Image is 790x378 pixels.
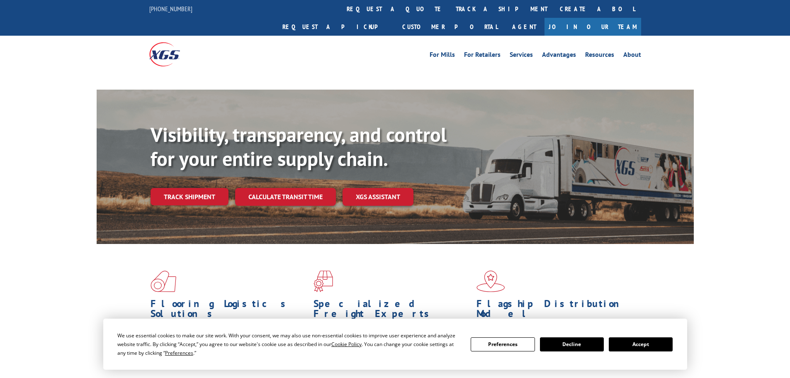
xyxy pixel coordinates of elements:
[464,51,501,61] a: For Retailers
[609,337,673,351] button: Accept
[396,18,504,36] a: Customer Portal
[585,51,614,61] a: Resources
[151,271,176,292] img: xgs-icon-total-supply-chain-intelligence-red
[151,122,447,171] b: Visibility, transparency, and control for your entire supply chain.
[343,188,413,206] a: XGS ASSISTANT
[149,5,192,13] a: [PHONE_NUMBER]
[471,337,535,351] button: Preferences
[623,51,641,61] a: About
[103,319,687,370] div: Cookie Consent Prompt
[540,337,604,351] button: Decline
[504,18,544,36] a: Agent
[276,18,396,36] a: Request a pickup
[314,271,333,292] img: xgs-icon-focused-on-flooring-red
[235,188,336,206] a: Calculate transit time
[165,349,193,356] span: Preferences
[331,341,362,348] span: Cookie Policy
[151,299,307,323] h1: Flooring Logistics Solutions
[476,299,633,323] h1: Flagship Distribution Model
[314,299,470,323] h1: Specialized Freight Experts
[430,51,455,61] a: For Mills
[151,188,228,205] a: Track shipment
[542,51,576,61] a: Advantages
[510,51,533,61] a: Services
[544,18,641,36] a: Join Our Team
[117,331,461,357] div: We use essential cookies to make our site work. With your consent, we may also use non-essential ...
[476,271,505,292] img: xgs-icon-flagship-distribution-model-red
